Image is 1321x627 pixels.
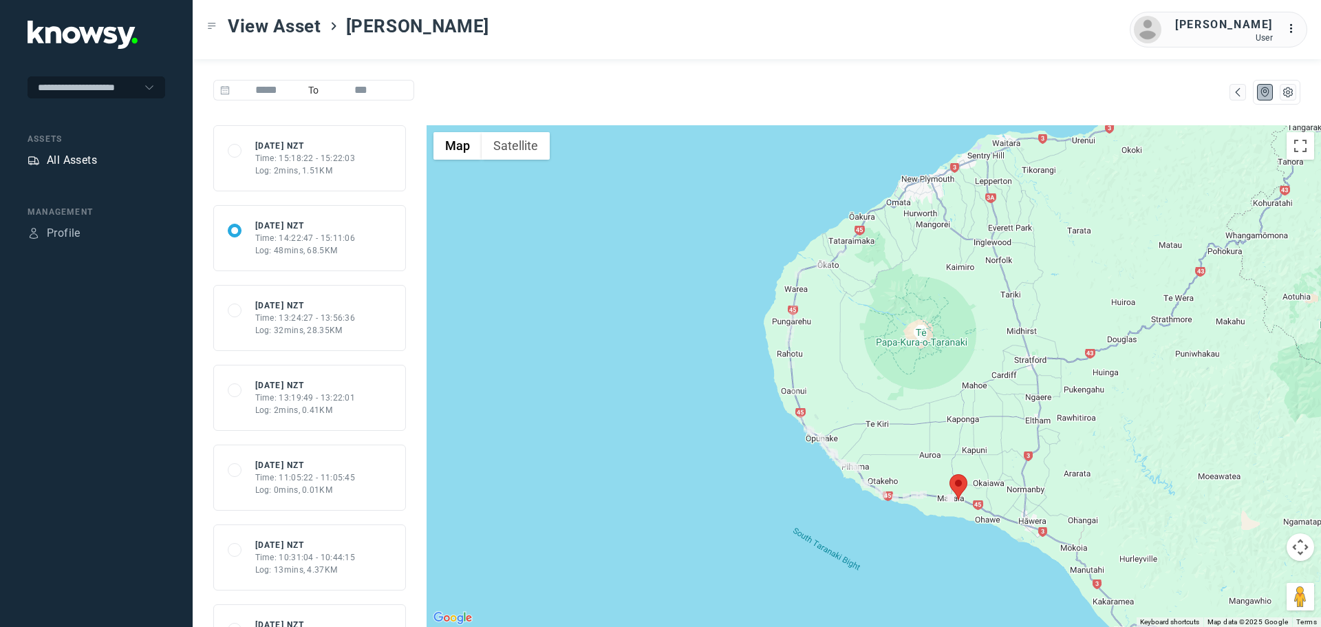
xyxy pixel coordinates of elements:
[228,14,321,39] span: View Asset
[255,299,356,312] div: [DATE] NZT
[303,80,325,100] span: To
[430,609,475,627] a: Open this area in Google Maps (opens a new window)
[255,140,356,152] div: [DATE] NZT
[482,132,550,160] button: Show satellite imagery
[28,152,97,169] a: AssetsAll Assets
[28,133,165,145] div: Assets
[1287,132,1314,160] button: Toggle fullscreen view
[255,484,356,496] div: Log: 0mins, 0.01KM
[28,227,40,240] div: Profile
[1282,86,1294,98] div: List
[255,232,356,244] div: Time: 14:22:47 - 15:11:06
[255,152,356,164] div: Time: 15:18:22 - 15:22:03
[255,312,356,324] div: Time: 13:24:27 - 13:56:36
[28,206,165,218] div: Management
[255,459,356,471] div: [DATE] NZT
[255,220,356,232] div: [DATE] NZT
[1232,86,1244,98] div: Map
[1287,21,1303,37] div: :
[255,404,356,416] div: Log: 2mins, 0.41KM
[1287,21,1303,39] div: :
[1296,618,1317,626] a: Terms (opens in new tab)
[207,21,217,31] div: Toggle Menu
[1175,33,1273,43] div: User
[433,132,482,160] button: Show street map
[1134,16,1161,43] img: avatar.png
[1287,533,1314,561] button: Map camera controls
[255,164,356,177] div: Log: 2mins, 1.51KM
[1287,583,1314,610] button: Drag Pegman onto the map to open Street View
[28,21,138,49] img: Application Logo
[1259,86,1271,98] div: Map
[1175,17,1273,33] div: [PERSON_NAME]
[255,392,356,404] div: Time: 13:19:49 - 13:22:01
[255,244,356,257] div: Log: 48mins, 68.5KM
[1287,23,1301,34] tspan: ...
[255,564,356,576] div: Log: 13mins, 4.37KM
[28,154,40,167] div: Assets
[255,471,356,484] div: Time: 11:05:22 - 11:05:45
[47,152,97,169] div: All Assets
[346,14,489,39] span: [PERSON_NAME]
[255,324,356,337] div: Log: 32mins, 28.35KM
[430,609,475,627] img: Google
[28,225,80,242] a: ProfileProfile
[1140,617,1199,627] button: Keyboard shortcuts
[255,379,356,392] div: [DATE] NZT
[255,539,356,551] div: [DATE] NZT
[1207,618,1288,626] span: Map data ©2025 Google
[328,21,339,32] div: >
[255,551,356,564] div: Time: 10:31:04 - 10:44:15
[47,225,80,242] div: Profile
